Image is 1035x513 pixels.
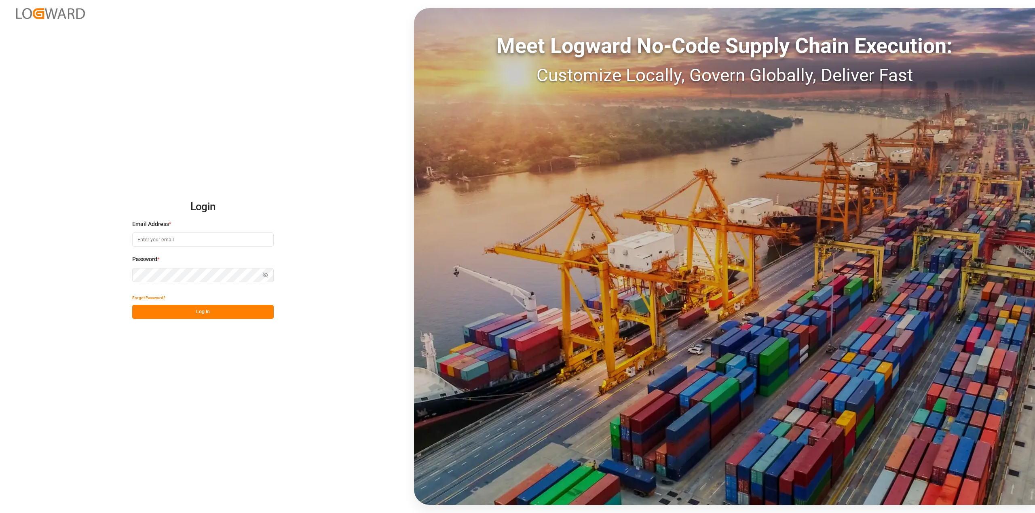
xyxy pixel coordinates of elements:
span: Password [132,255,157,264]
div: Meet Logward No-Code Supply Chain Execution: [414,30,1035,62]
span: Email Address [132,220,169,228]
button: Forgot Password? [132,291,165,305]
img: Logward_new_orange.png [16,8,85,19]
input: Enter your email [132,232,274,247]
button: Log In [132,305,274,319]
div: Customize Locally, Govern Globally, Deliver Fast [414,62,1035,89]
h2: Login [132,194,274,220]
